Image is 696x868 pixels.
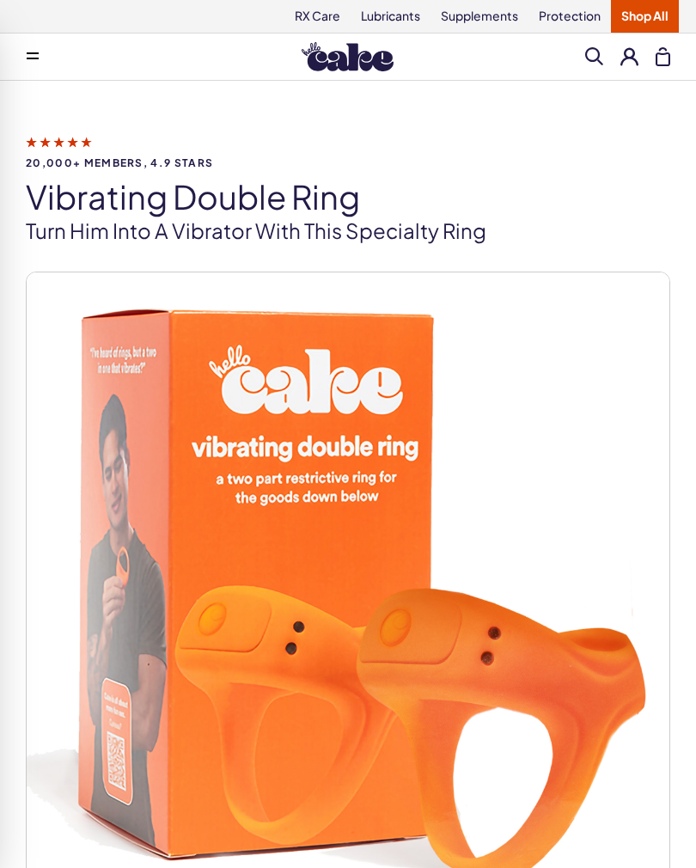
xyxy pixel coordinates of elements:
h1: vibrating double ring [26,179,670,215]
span: 20,000+ members, 4.9 stars [26,157,670,168]
img: Hello Cake [302,42,394,71]
p: Turn him into a vibrator with this specialty ring [26,217,670,246]
a: 20,000+ members, 4.9 stars [26,134,670,168]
